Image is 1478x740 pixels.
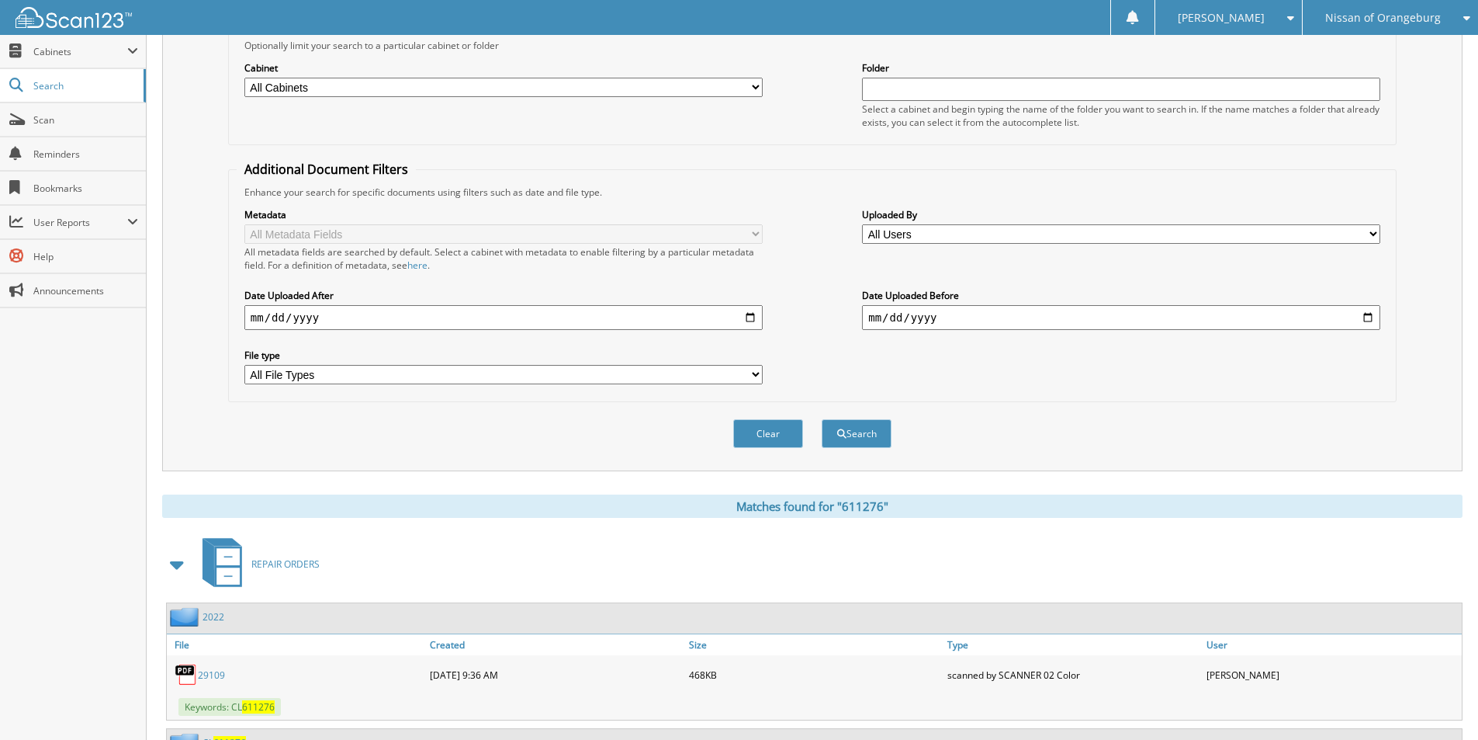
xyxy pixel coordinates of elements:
[237,39,1388,52] div: Optionally limit your search to a particular cabinet or folder
[685,634,944,655] a: Size
[33,216,127,229] span: User Reports
[170,607,202,627] img: folder2.png
[16,7,132,28] img: scan123-logo-white.svg
[1325,13,1441,23] span: Nissan of Orangeburg
[943,659,1203,690] div: scanned by SCANNER 02 Color
[33,79,136,92] span: Search
[244,305,763,330] input: start
[244,289,763,302] label: Date Uploaded After
[862,289,1380,302] label: Date Uploaded Before
[862,208,1380,221] label: Uploaded By
[1178,13,1265,23] span: [PERSON_NAME]
[202,610,224,624] a: 2022
[943,634,1203,655] a: Type
[685,659,944,690] div: 468KB
[407,259,427,272] a: here
[822,419,891,448] button: Search
[244,208,763,221] label: Metadata
[251,558,320,571] span: REPAIR ORDERS
[244,349,763,362] label: File type
[242,700,275,714] span: 611276
[426,634,685,655] a: Created
[33,45,127,58] span: Cabinets
[1203,634,1462,655] a: User
[33,148,138,161] span: Reminders
[237,161,416,178] legend: Additional Document Filters
[33,284,138,297] span: Announcements
[175,663,198,686] img: PDF.png
[198,669,225,682] a: 29109
[426,659,685,690] div: [DATE] 9:36 AM
[33,250,138,263] span: Help
[237,186,1388,199] div: Enhance your search for specific documents using filters such as date and file type.
[193,533,320,595] a: REPAIR ORDERS
[162,495,1462,518] div: Matches found for "611276"
[862,305,1380,330] input: end
[167,634,426,655] a: File
[178,698,281,716] span: Keywords: CL
[1203,659,1462,690] div: [PERSON_NAME]
[862,102,1380,129] div: Select a cabinet and begin typing the name of the folder you want to search in. If the name match...
[33,113,138,127] span: Scan
[733,419,803,448] button: Clear
[244,61,763,75] label: Cabinet
[244,245,763,272] div: All metadata fields are searched by default. Select a cabinet with metadata to enable filtering b...
[1400,665,1478,740] iframe: Chat Widget
[33,182,138,195] span: Bookmarks
[862,61,1380,75] label: Folder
